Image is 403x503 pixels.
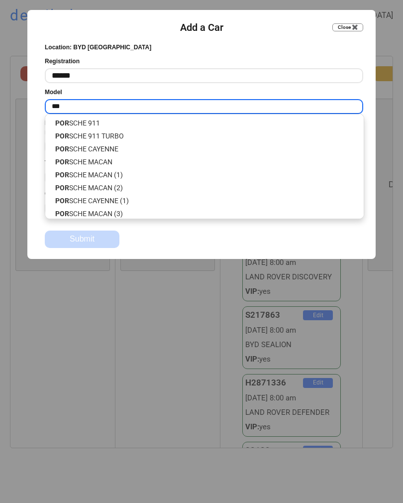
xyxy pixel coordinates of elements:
strong: POR [55,197,69,205]
p: SCHE MACAN (2) [45,181,364,194]
div: Registration [45,57,80,66]
strong: POR [55,171,69,179]
p: SCHE MACAN [45,155,364,168]
p: SCHE MACAN (3) [45,207,364,220]
p: SCHE CAYENNE (1) [45,194,364,207]
p: SCHE 911 TURBO [45,129,364,142]
div: Location: BYD [GEOGRAPHIC_DATA] [45,43,151,52]
button: Submit [45,231,119,248]
div: Add a Car [180,20,223,34]
strong: POR [55,119,69,127]
strong: POR [55,210,69,218]
button: Close ✖️ [332,23,363,31]
strong: POR [55,145,69,153]
strong: POR [55,132,69,140]
p: SCHE 911 [45,117,364,129]
strong: POR [55,158,69,166]
div: Model [45,88,62,97]
p: SCHE CAYENNE [45,142,364,155]
p: SCHE MACAN (1) [45,168,364,181]
strong: POR [55,184,69,192]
